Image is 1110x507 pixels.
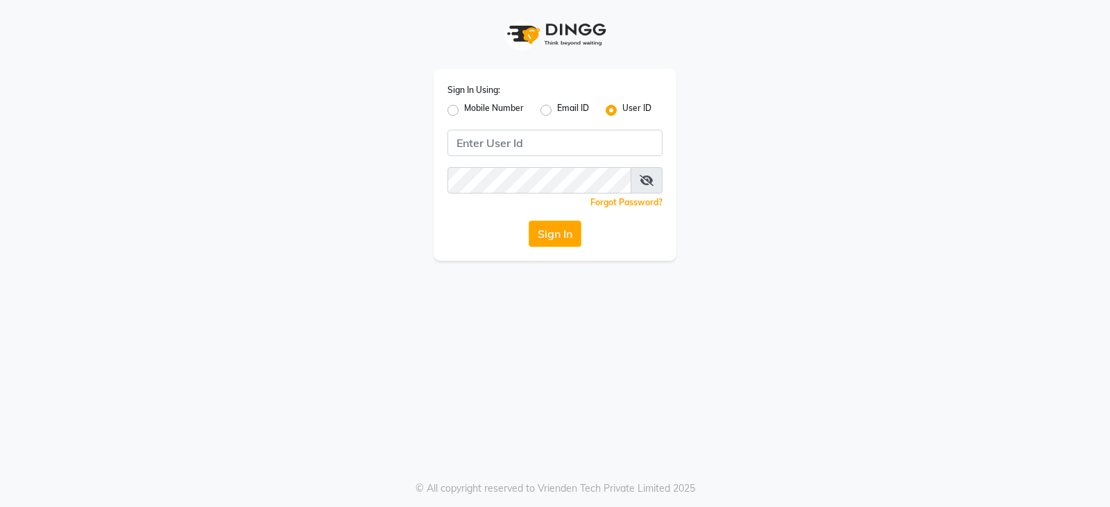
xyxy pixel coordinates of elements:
[447,130,663,156] input: Username
[464,102,524,119] label: Mobile Number
[622,102,651,119] label: User ID
[447,84,500,96] label: Sign In Using:
[590,197,663,207] a: Forgot Password?
[529,221,581,247] button: Sign In
[499,14,610,55] img: logo1.svg
[557,102,589,119] label: Email ID
[447,167,631,194] input: Username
